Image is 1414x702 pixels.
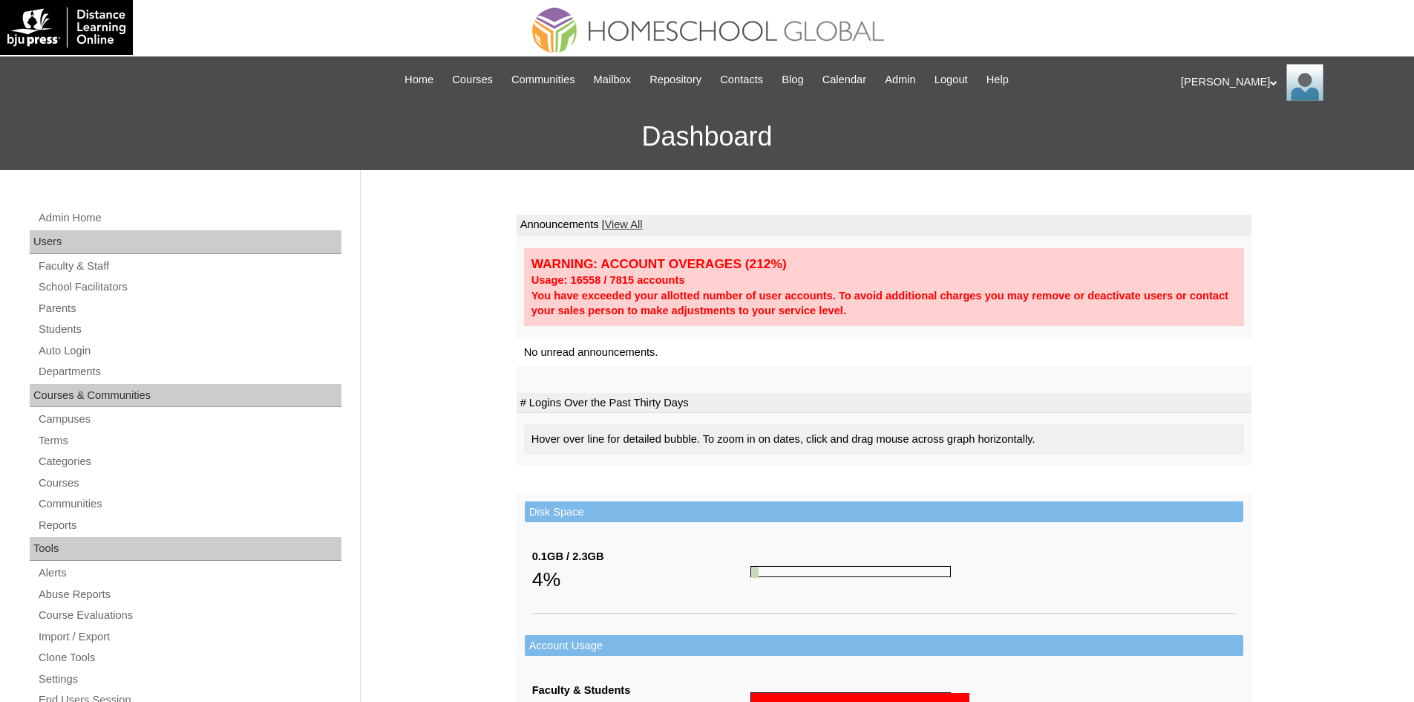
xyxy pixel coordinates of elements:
span: Communities [511,71,575,88]
a: Alerts [37,564,341,582]
div: Hover over line for detailed bubble. To zoom in on dates, click and drag mouse across graph horiz... [524,424,1244,455]
div: Users [30,230,341,254]
a: Reports [37,516,341,535]
div: You have exceeded your allotted number of user accounts. To avoid additional charges you may remo... [531,288,1237,319]
span: Home [405,71,433,88]
td: # Logins Over the Past Thirty Days [517,393,1251,414]
a: School Facilitators [37,278,341,296]
a: View All [604,218,642,230]
a: Settings [37,670,341,689]
span: Mailbox [594,71,632,88]
a: Abuse Reports [37,585,341,604]
span: Help [986,71,1009,88]
span: Courses [452,71,493,88]
td: Disk Space [525,501,1243,523]
a: Mailbox [586,71,639,88]
div: Tools [30,537,341,561]
a: Courses [445,71,500,88]
div: 0.1GB / 2.3GB [532,549,750,565]
td: No unread announcements. [517,339,1251,366]
span: Contacts [720,71,763,88]
div: 4% [532,565,750,594]
a: Logout [927,71,975,88]
div: Faculty & Students [532,683,750,698]
a: Import / Export [37,628,341,646]
img: logo-white.png [7,7,125,48]
div: Courses & Communities [30,384,341,408]
span: Repository [649,71,701,88]
a: Faculty & Staff [37,257,341,276]
a: Campuses [37,410,341,429]
a: Communities [504,71,583,88]
img: Ariane Ebuen [1286,64,1323,101]
a: Blog [774,71,811,88]
a: Repository [642,71,709,88]
a: Home [397,71,441,88]
a: Admin Home [37,209,341,227]
div: WARNING: ACCOUNT OVERAGES (212%) [531,256,1237,273]
a: Categories [37,452,341,471]
a: Calendar [815,71,874,88]
a: Auto Login [37,342,341,360]
span: Blog [782,71,803,88]
div: [PERSON_NAME] [1181,64,1399,101]
span: Admin [885,71,916,88]
span: Calendar [822,71,866,88]
h3: Dashboard [7,103,1407,170]
a: Contacts [713,71,770,88]
a: Terms [37,432,341,450]
a: Students [37,320,341,339]
strong: Usage: 16558 / 7815 accounts [531,274,685,286]
a: Clone Tools [37,649,341,667]
a: Communities [37,495,341,513]
span: Logout [935,71,968,88]
a: Departments [37,363,341,381]
td: Announcements | [517,215,1251,235]
a: Course Evaluations [37,606,341,625]
a: Courses [37,474,341,493]
a: Admin [877,71,923,88]
a: Parents [37,299,341,318]
a: Help [979,71,1016,88]
td: Account Usage [525,635,1243,657]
